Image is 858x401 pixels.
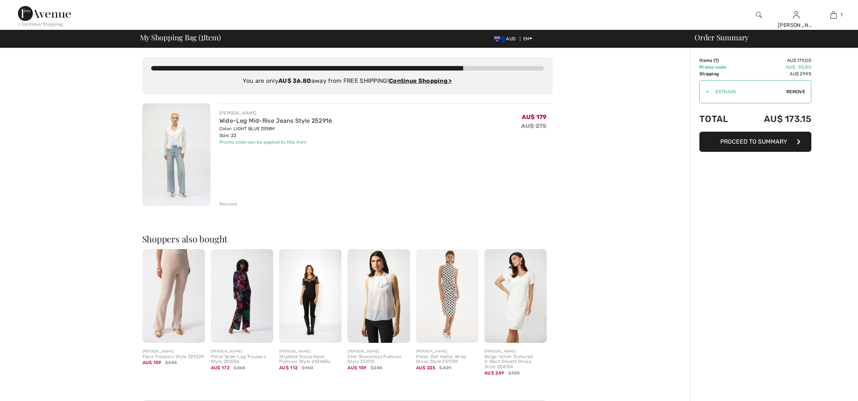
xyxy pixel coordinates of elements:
[165,359,177,366] span: $245
[709,81,786,103] input: Promo code
[742,64,811,71] td: AU$ -35.80
[143,349,205,354] div: [PERSON_NAME]
[830,10,837,19] img: My Bag
[347,349,410,354] div: [PERSON_NAME]
[143,360,161,365] span: AU$ 159
[793,11,799,18] a: Sign In
[494,36,506,42] img: Australian Dollar
[347,249,410,343] img: Chic Sleeveless Pullover Style 251115
[484,349,547,354] div: [PERSON_NAME]
[219,201,238,207] div: Remove
[151,76,544,85] div: You are only away from FREE SHIPPING!
[278,77,311,84] strong: AU$ 36.80
[778,21,814,29] div: [PERSON_NAME]
[211,349,273,354] div: [PERSON_NAME]
[142,234,553,243] h2: Shoppers also bought
[484,249,547,343] img: Beige-Silver Textured V-Neck Sheath Dress Style 258124
[279,365,297,370] span: AU$ 112
[371,364,382,371] span: $245
[302,364,313,371] span: $160
[18,21,63,28] div: < Continue Shopping
[742,71,811,77] td: AU$ 29.95
[416,354,478,365] div: Polka-Dot Halter Wrap Dress Style 251759
[523,36,533,41] span: EN
[416,365,435,370] span: AU$ 225
[219,139,333,145] div: Promo code can be applied to this item
[742,57,811,64] td: AU$ 179.00
[18,6,71,21] img: 1ère Avenue
[715,58,717,63] span: 1
[201,32,203,41] span: 1
[699,57,742,64] td: Items ( )
[699,64,742,71] td: Promo code
[142,103,210,206] img: Wide-Leg Mid-Rise Jeans Style 252916
[211,365,230,370] span: AU$ 172
[699,71,742,77] td: Shipping
[699,132,811,152] button: Proceed to Summary
[234,364,245,371] span: $265
[700,88,709,95] div: ✔
[484,370,504,376] span: AU$ 249
[143,249,205,343] img: Flare Trousers Style 251029
[720,138,787,145] span: Proceed to Summary
[140,34,221,41] span: My Shopping Bag ( Item)
[793,10,799,19] img: My Info
[219,110,333,116] div: [PERSON_NAME]
[815,10,852,19] a: 1
[494,36,518,41] span: AUD
[279,349,341,354] div: [PERSON_NAME]
[347,354,410,365] div: Chic Sleeveless Pullover Style 251115
[756,10,762,19] img: search the website
[840,12,842,18] span: 1
[686,34,854,41] div: Order Summary
[521,122,546,129] s: AU$ 275
[522,113,546,120] span: AU$ 179
[389,77,452,84] a: Continue Shopping >
[211,354,273,365] div: Floral Wide-Leg Trousers Style 251056
[279,354,341,365] div: Studded Scoop Neck Pullover Style 243465u
[508,370,520,376] span: $355
[786,88,805,95] span: Remove
[416,249,478,343] img: Polka-Dot Halter Wrap Dress Style 251759
[699,106,742,132] td: Total
[416,349,478,354] div: [PERSON_NAME]
[742,106,811,132] td: AU$ 173.15
[219,117,333,124] a: Wide-Leg Mid-Rise Jeans Style 252916
[484,354,547,370] div: Beige-Silver Textured V-Neck Sheath Dress Style 258124
[219,125,333,139] div: Color: LIGHT BLUE DENIM Size: 22
[143,354,205,360] div: Flare Trousers Style 251029
[439,364,451,371] span: $409
[279,249,341,343] img: Studded Scoop Neck Pullover Style 243465u
[211,249,273,343] img: Floral Wide-Leg Trousers Style 251056
[347,365,366,370] span: AU$ 159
